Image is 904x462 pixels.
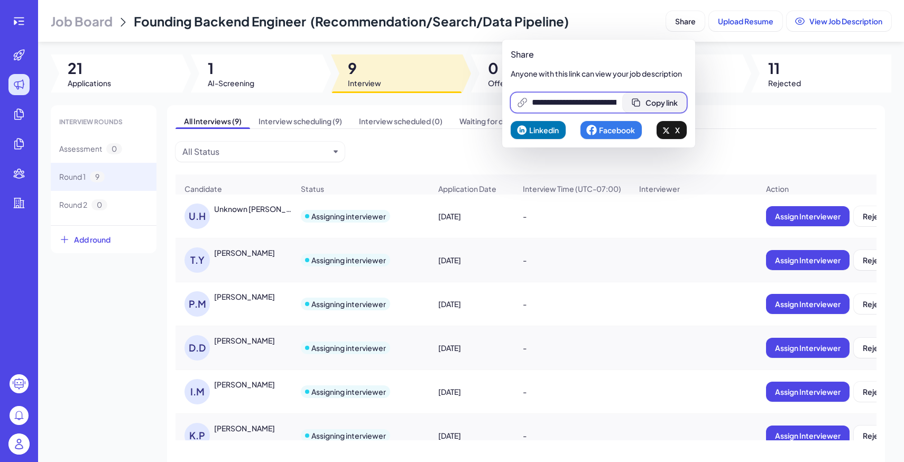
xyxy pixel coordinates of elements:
div: Ishan Malkan [214,379,275,390]
div: [DATE] [430,421,513,450]
div: T.Y [185,247,210,273]
button: Facebook [580,121,642,139]
button: Linkedin [511,121,566,139]
span: Interview scheduled (0) [350,114,451,128]
div: TUSHAR YADAV [214,247,275,258]
div: - [514,245,630,275]
span: 21 [68,59,111,78]
span: Job Board [51,13,113,30]
div: Dileep Domakonda [214,335,275,346]
div: Assigning interviewer [311,430,386,441]
div: Assigning interviewer [311,299,386,309]
span: Round 2 [59,199,87,210]
div: D.D [185,335,210,361]
div: - [514,377,630,406]
span: 11 [768,59,801,78]
span: 0 [91,199,107,210]
div: All Status [182,145,219,158]
span: Copy link [645,98,678,107]
div: - [514,201,630,231]
span: Share [675,16,696,26]
button: Reject [854,426,895,446]
span: Reject [863,431,886,440]
button: X [657,121,687,139]
span: Add round [74,234,110,245]
button: All Status [182,145,329,158]
span: Application Date [438,183,496,194]
button: Assign Interviewer [766,382,850,402]
span: AI-Screening [208,78,254,88]
span: Assign Interviewer [775,431,841,440]
button: Assign Interviewer [766,294,850,314]
span: Upload Resume [718,16,773,26]
span: Applications [68,78,111,88]
div: Unknown Himanshu [214,204,292,214]
div: P.M [185,291,210,317]
div: - [514,333,630,363]
div: [DATE] [430,245,513,275]
button: Reject [854,338,895,358]
div: Assigning interviewer [311,255,386,265]
span: Candidate [185,183,222,194]
span: 1 [208,59,254,78]
span: Reject [863,343,886,353]
p: Share [511,48,687,61]
span: All Interviews (9) [176,114,250,128]
div: [DATE] [430,333,513,363]
span: Status [301,183,324,194]
div: - [514,421,630,450]
span: X [675,125,680,135]
button: Reject [854,294,895,314]
span: Assign Interviewer [775,255,841,265]
span: Interview Time (UTC-07:00) [523,183,621,194]
span: Interview scheduling (9) [250,114,350,128]
span: Reject [863,211,886,221]
button: Copy link [623,93,687,113]
button: Reject [854,250,895,270]
span: 9 [348,59,381,78]
span: Founding Backend Engineer (Recommendation/Search/Data Pipeline) [134,13,569,29]
button: Assign Interviewer [766,338,850,358]
span: Assessment [59,143,102,154]
button: Add round [51,225,156,253]
div: Pushkar Mehendale [214,291,275,302]
span: Reject [863,387,886,396]
span: 9 [90,171,105,182]
span: Offer [488,78,508,88]
div: U.H [185,204,210,229]
div: I.M [185,379,210,404]
span: Linkedin [529,125,559,135]
span: Interviewer [639,183,680,194]
button: Reject [854,206,895,226]
div: INTERVIEW ROUNDS [51,109,156,135]
span: 0 [488,59,508,78]
div: [DATE] [430,201,513,231]
span: Facebook [599,125,635,135]
span: Assign Interviewer [775,343,841,353]
div: [DATE] [430,289,513,319]
span: Waiting for decision (0) [451,114,548,128]
div: K.P [185,423,210,448]
p: Anyone with this link can view your job description [511,68,687,79]
span: 0 [106,143,122,154]
div: - [514,289,630,319]
span: Reject [863,255,886,265]
button: Assign Interviewer [766,250,850,270]
span: View Job Description [809,16,882,26]
span: Assign Interviewer [775,387,841,396]
span: Assign Interviewer [775,211,841,221]
div: Assigning interviewer [311,211,386,221]
img: user_logo.png [8,433,30,455]
div: [DATE] [430,377,513,406]
span: Assign Interviewer [775,299,841,309]
button: Share [666,11,705,31]
button: Assign Interviewer [766,206,850,226]
div: Kushagra Pundeer [214,423,275,433]
button: View Job Description [787,11,891,31]
div: Assigning interviewer [311,386,386,397]
span: Reject [863,299,886,309]
button: Assign Interviewer [766,426,850,446]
